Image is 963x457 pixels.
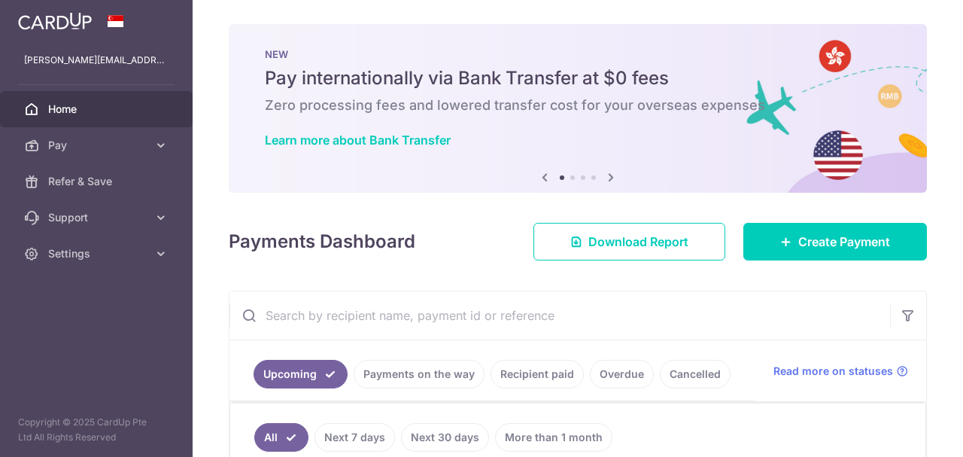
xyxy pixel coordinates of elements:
a: Upcoming [254,360,348,388]
span: Pay [48,138,147,153]
span: Create Payment [798,233,890,251]
a: Next 7 days [314,423,395,452]
span: Read more on statuses [773,364,893,379]
input: Search by recipient name, payment id or reference [229,291,890,340]
img: CardUp [18,12,92,30]
img: Bank transfer banner [229,24,927,193]
a: Cancelled [660,360,731,388]
h4: Payments Dashboard [229,228,415,255]
a: Learn more about Bank Transfer [265,133,451,148]
a: Overdue [590,360,654,388]
span: Refer & Save [48,174,147,189]
a: Recipient paid [491,360,584,388]
span: Settings [48,246,147,261]
span: Home [48,102,147,117]
h6: Zero processing fees and lowered transfer cost for your overseas expenses [265,96,891,114]
p: [PERSON_NAME][EMAIL_ADDRESS][PERSON_NAME][DOMAIN_NAME] [24,53,169,68]
a: More than 1 month [495,423,612,452]
a: Next 30 days [401,423,489,452]
a: Payments on the way [354,360,485,388]
a: All [254,423,308,452]
span: Download Report [588,233,688,251]
a: Download Report [533,223,725,260]
p: NEW [265,48,891,60]
h5: Pay internationally via Bank Transfer at $0 fees [265,66,891,90]
a: Read more on statuses [773,364,908,379]
a: Create Payment [743,223,927,260]
span: Support [48,210,147,225]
